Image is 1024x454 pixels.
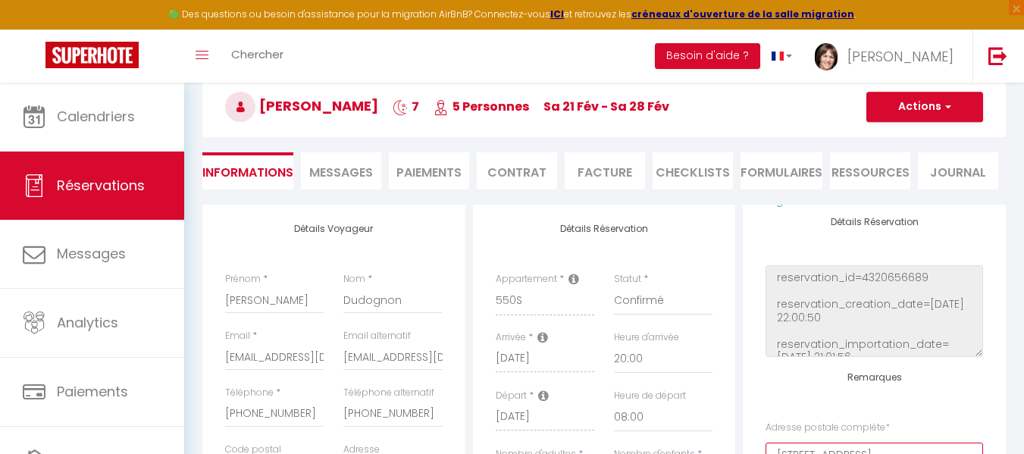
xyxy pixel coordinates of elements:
[231,46,283,62] span: Chercher
[766,217,983,227] h4: Détails Réservation
[614,389,686,403] label: Heure de départ
[57,176,145,195] span: Réservations
[309,164,373,181] span: Messages
[614,272,641,286] label: Statut
[988,46,1007,65] img: logout
[803,30,972,83] a: ... [PERSON_NAME]
[343,272,365,286] label: Nom
[202,152,293,189] li: Informations
[12,6,58,52] button: Ouvrir le widget de chat LiveChat
[343,386,434,400] label: Téléphone alternatif
[477,152,557,189] li: Contrat
[57,382,128,401] span: Paiements
[496,389,527,403] label: Départ
[741,152,822,189] li: FORMULAIRES
[496,224,713,234] h4: Détails Réservation
[766,421,890,435] label: Adresse postale complète
[225,224,443,234] h4: Détails Voyageur
[815,43,838,70] img: ...
[57,244,126,263] span: Messages
[220,30,295,83] a: Chercher
[57,313,118,332] span: Analytics
[225,96,378,115] span: [PERSON_NAME]
[343,329,411,343] label: Email alternatif
[57,107,135,126] span: Calendriers
[393,98,419,115] span: 7
[434,98,529,115] span: 5 Personnes
[225,329,250,343] label: Email
[45,42,139,68] img: Super Booking
[496,272,557,286] label: Appartement
[543,98,669,115] span: sa 21 Fév - sa 28 Fév
[565,152,645,189] li: Facture
[960,386,1013,443] iframe: Chat
[389,152,469,189] li: Paiements
[830,152,910,189] li: Ressources
[496,330,526,345] label: Arrivée
[614,330,679,345] label: Heure d'arrivée
[918,152,998,189] li: Journal
[655,43,760,69] button: Besoin d'aide ?
[766,372,983,383] h4: Remarques
[225,272,261,286] label: Prénom
[225,386,274,400] label: Téléphone
[550,8,564,20] a: ICI
[631,8,854,20] a: créneaux d'ouverture de la salle migration
[766,195,855,208] a: Page de réservation
[653,152,733,189] li: CHECKLISTS
[866,92,983,122] button: Actions
[847,47,954,66] span: [PERSON_NAME]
